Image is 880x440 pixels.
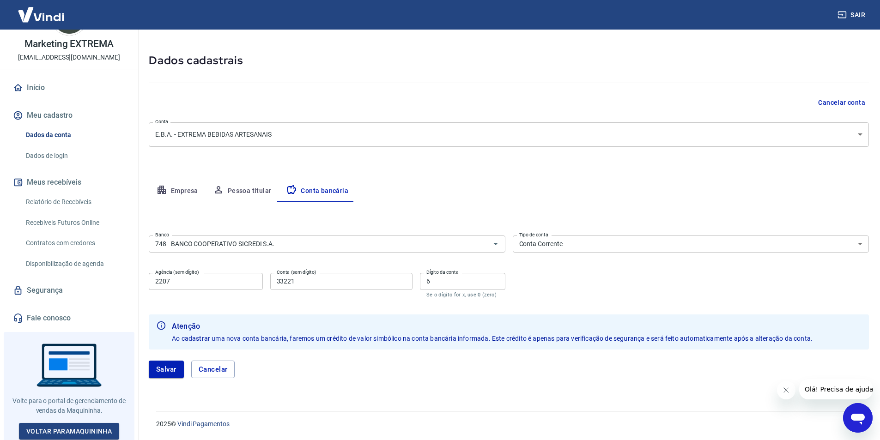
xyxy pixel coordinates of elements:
[489,237,502,250] button: Abrir
[279,180,356,202] button: Conta bancária
[22,193,127,211] a: Relatório de Recebíveis
[22,254,127,273] a: Disponibilização de agenda
[149,53,869,68] h5: Dados cadastrais
[177,420,230,428] a: Vindi Pagamentos
[155,118,168,125] label: Conta
[11,280,127,301] a: Segurança
[149,122,869,147] div: E.B.A. - EXTREMA BEBIDAS ARTESANAIS
[11,105,127,126] button: Meu cadastro
[843,403,873,433] iframe: Botão para abrir a janela de mensagens
[11,0,71,29] img: Vindi
[22,146,127,165] a: Dados de login
[22,213,127,232] a: Recebíveis Futuros Online
[6,6,78,14] span: Olá! Precisa de ajuda?
[22,126,127,145] a: Dados da conta
[18,53,120,62] p: [EMAIL_ADDRESS][DOMAIN_NAME]
[11,78,127,98] a: Início
[172,321,813,332] b: Atenção
[11,308,127,328] a: Fale conosco
[426,269,459,276] label: Dígito da conta
[19,423,119,440] a: Voltar paraMaquininha
[277,269,316,276] label: Conta (sem dígito)
[426,292,499,298] p: Se o dígito for x, use 0 (zero)
[155,231,169,238] label: Banco
[156,419,858,429] p: 2025 ©
[836,6,869,24] button: Sair
[155,269,199,276] label: Agência (sem dígito)
[191,361,235,378] button: Cancelar
[777,381,795,399] iframe: Fechar mensagem
[22,234,127,253] a: Contratos com credores
[814,94,869,111] button: Cancelar conta
[149,361,184,378] button: Salvar
[172,335,813,342] span: Ao cadastrar uma nova conta bancária, faremos um crédito de valor simbólico na conta bancária inf...
[149,180,206,202] button: Empresa
[11,172,127,193] button: Meus recebíveis
[24,39,114,49] p: Marketing EXTREMA
[206,180,279,202] button: Pessoa titular
[799,379,873,399] iframe: Mensagem da empresa
[519,231,548,238] label: Tipo de conta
